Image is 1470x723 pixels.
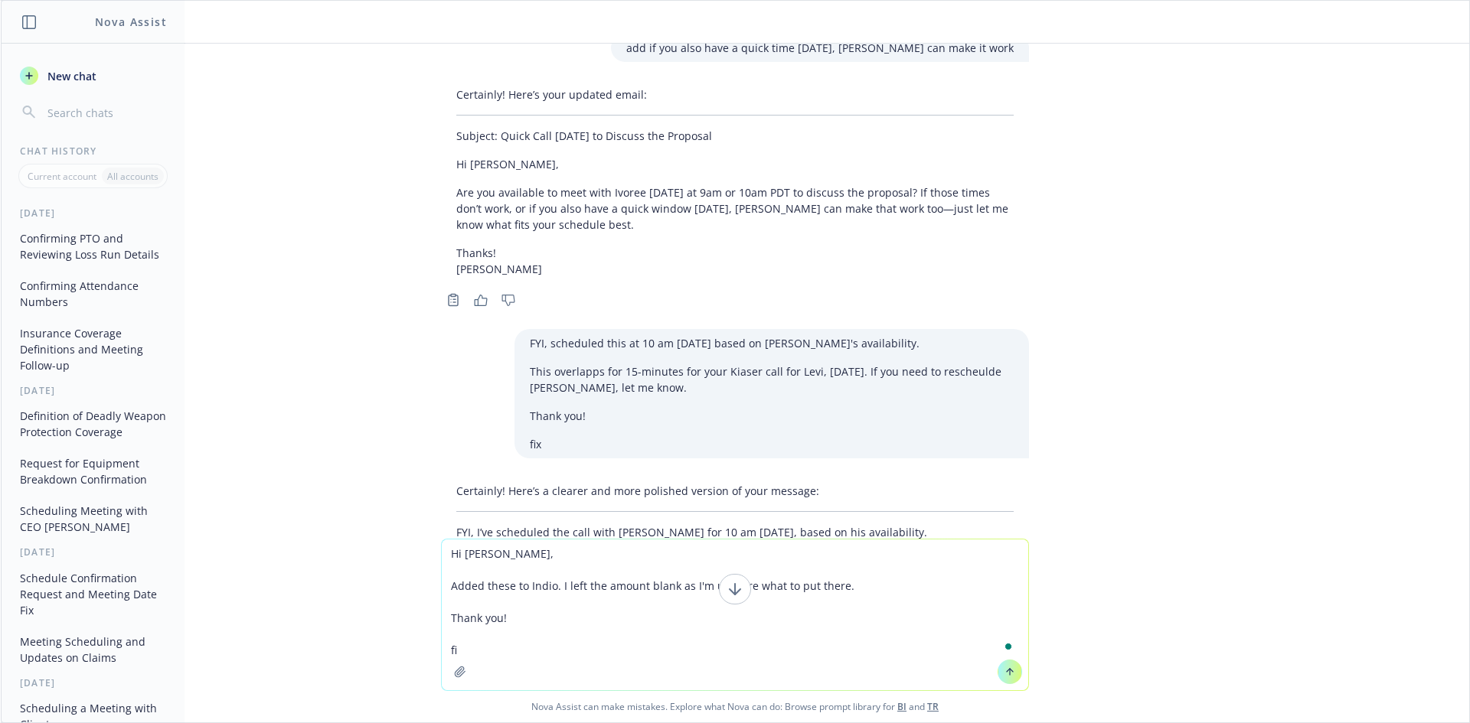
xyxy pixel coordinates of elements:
button: Scheduling Meeting with CEO [PERSON_NAME] [14,498,172,539]
div: [DATE] [2,676,185,689]
div: [DATE] [2,384,185,397]
p: add if you also have a quick time [DATE], [PERSON_NAME] can make it work [626,40,1014,56]
svg: Copy to clipboard [446,293,460,307]
p: Are you available to meet with Ivoree [DATE] at 9am or 10am PDT to discuss the proposal? If those... [456,184,1014,233]
textarea: To enrich screen reader interactions, please activate Accessibility in Grammarly extension settings [442,539,1028,690]
p: FYI, scheduled this at 10 am [DATE] based on [PERSON_NAME]'s availability. [530,335,1014,351]
div: [DATE] [2,546,185,559]
div: [DATE] [2,207,185,220]
span: New chat [44,68,96,84]
p: Current account [28,170,96,183]
input: Search chats [44,102,166,123]
a: TR [927,700,939,713]
p: Subject: Quick Call [DATE] to Discuss the Proposal [456,128,1014,144]
p: FYI, I’ve scheduled the call with [PERSON_NAME] for 10 am [DATE], based on his availability. [456,524,1014,540]
a: BI [897,700,906,713]
div: Chat History [2,145,185,158]
p: This overlapps for 15-minutes for your Kiaser call for Levi, [DATE]. If you need to rescheulde [P... [530,363,1014,396]
button: Definition of Deadly Weapon Protection Coverage [14,403,172,445]
h1: Nova Assist [95,14,167,30]
button: Confirming PTO and Reviewing Loss Run Details [14,226,172,267]
button: Confirming Attendance Numbers [14,273,172,314]
button: Schedule Confirmation Request and Meeting Date Fix [14,565,172,623]
button: Request for Equipment Breakdown Confirmation [14,451,172,492]
button: Meeting Scheduling and Updates on Claims [14,629,172,670]
p: fix [530,436,1014,452]
span: Nova Assist can make mistakes. Explore what Nova can do: Browse prompt library for and [7,691,1463,722]
p: Certainly! Here’s a clearer and more polished version of your message: [456,483,1014,499]
p: Hi [PERSON_NAME], [456,156,1014,172]
p: All accounts [107,170,158,183]
p: Thanks! [PERSON_NAME] [456,245,1014,277]
button: Insurance Coverage Definitions and Meeting Follow-up [14,321,172,378]
p: Thank you! [530,408,1014,424]
p: Certainly! Here’s your updated email: [456,86,1014,103]
button: Thumbs down [496,289,521,311]
button: New chat [14,62,172,90]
